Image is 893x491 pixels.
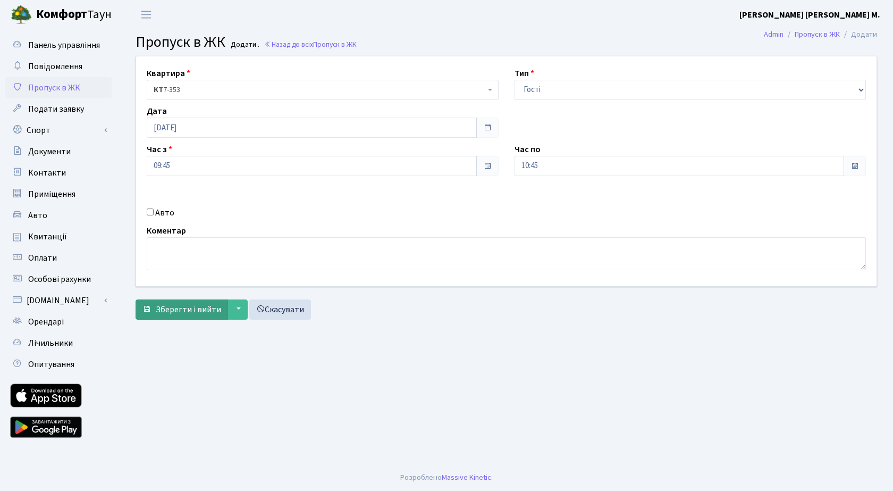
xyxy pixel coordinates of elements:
[264,39,357,49] a: Назад до всіхПропуск в ЖК
[313,39,357,49] span: Пропуск в ЖК
[795,29,840,40] a: Пропуск в ЖК
[28,337,73,349] span: Лічильники
[5,98,112,120] a: Подати заявку
[28,252,57,264] span: Оплати
[764,29,784,40] a: Admin
[28,146,71,157] span: Документи
[28,167,66,179] span: Контакти
[5,141,112,162] a: Документи
[5,184,112,205] a: Приміщення
[154,85,485,95] span: <b>КТ</b>&nbsp;&nbsp;&nbsp;&nbsp;7-353
[156,304,221,315] span: Зберегти і вийти
[5,35,112,56] a: Панель управління
[5,311,112,332] a: Орендарі
[28,39,100,51] span: Панель управління
[28,359,74,370] span: Опитування
[5,120,112,141] a: Спорт
[28,316,64,328] span: Орендарі
[739,9,880,21] a: [PERSON_NAME] [PERSON_NAME] М.
[147,67,190,80] label: Квартира
[229,40,259,49] small: Додати .
[28,188,75,200] span: Приміщення
[147,143,172,156] label: Час з
[147,80,499,100] span: <b>КТ</b>&nbsp;&nbsp;&nbsp;&nbsp;7-353
[5,269,112,290] a: Особові рахунки
[154,85,163,95] b: КТ
[136,31,225,53] span: Пропуск в ЖК
[5,77,112,98] a: Пропуск в ЖК
[442,472,491,483] a: Massive Kinetic
[515,67,534,80] label: Тип
[5,290,112,311] a: [DOMAIN_NAME]
[840,29,877,40] li: Додати
[136,299,228,320] button: Зберегти і вийти
[155,206,174,219] label: Авто
[147,224,186,237] label: Коментар
[28,273,91,285] span: Особові рахунки
[11,4,32,26] img: logo.png
[28,61,82,72] span: Повідомлення
[5,162,112,184] a: Контакти
[5,226,112,247] a: Квитанції
[28,210,47,221] span: Авто
[28,231,67,243] span: Квитанції
[36,6,87,23] b: Комфорт
[515,143,541,156] label: Час по
[5,247,112,269] a: Оплати
[28,82,80,94] span: Пропуск в ЖК
[147,105,167,118] label: Дата
[748,23,893,46] nav: breadcrumb
[5,354,112,375] a: Опитування
[5,56,112,77] a: Повідомлення
[28,103,84,115] span: Подати заявку
[400,472,493,484] div: Розроблено .
[249,299,311,320] a: Скасувати
[5,205,112,226] a: Авто
[133,6,159,23] button: Переключити навігацію
[5,332,112,354] a: Лічильники
[36,6,112,24] span: Таун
